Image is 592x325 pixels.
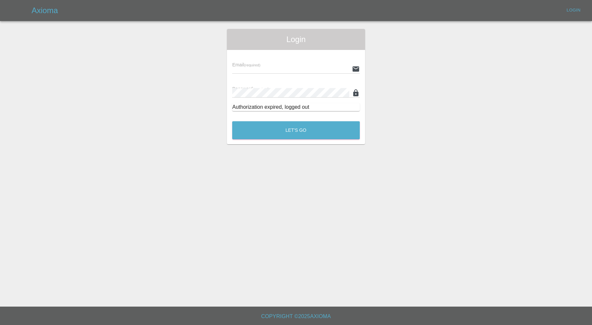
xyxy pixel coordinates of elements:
span: Email [232,62,260,67]
small: (required) [253,87,269,91]
span: Login [232,34,360,45]
small: (required) [244,63,260,67]
h6: Copyright © 2025 Axioma [5,312,587,321]
span: Password [232,86,269,91]
button: Let's Go [232,121,360,139]
h5: Axioma [32,5,58,16]
div: Authorization expired, logged out [232,103,360,111]
a: Login [563,5,584,15]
